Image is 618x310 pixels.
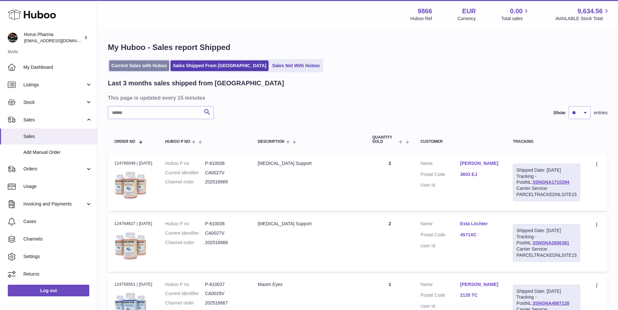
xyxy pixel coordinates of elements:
span: Cases [23,218,92,225]
dd: CA0027V [205,230,245,236]
div: Tracking - PostNL: [513,224,580,262]
img: 1669904862.jpg [114,168,147,201]
dd: CA0029V [205,291,245,297]
dd: P-610036 [205,221,245,227]
dt: Name [421,281,460,289]
div: Customer [421,140,500,144]
span: Sales [23,133,92,140]
span: 9,634.56 [577,7,603,16]
div: Carrier Service: PARCELTRACKEDNLSITE15 [516,185,577,198]
div: Carrier Service: PARCELTRACKEDNLSITE15 [516,246,577,258]
a: 3SNGNA2606381 [533,240,569,245]
div: Shipped Date: [DATE] [516,228,577,234]
dt: User Id [421,303,460,309]
span: AVAILABLE Stock Total [555,16,610,22]
dd: 202516669 [205,179,245,185]
dd: P-610037 [205,281,245,288]
a: 9,634.56 AVAILABLE Stock Total [555,7,610,22]
img: info@horus-pharma.nl [8,33,18,43]
div: Maxim Eyes [258,281,359,288]
span: Listings [23,82,85,88]
dt: Channel order [165,300,205,306]
span: entries [594,110,608,116]
dt: Huboo P no [165,281,205,288]
a: 4571XC [460,232,500,238]
span: Total sales [501,16,530,22]
td: 2 [366,214,414,271]
div: Horus Pharma [24,31,82,44]
a: [PERSON_NAME] [460,281,500,288]
span: Huboo P no [165,140,190,144]
dt: Postal Code [421,171,460,179]
span: Description [258,140,284,144]
h2: Last 3 months sales shipped from [GEOGRAPHIC_DATA] [108,79,284,88]
span: Add Manual Order [23,149,92,155]
a: Current Sales with Huboo [109,60,169,71]
dd: 202516667 [205,300,245,306]
div: Tracking - PostNL: [513,164,580,201]
dt: User Id [421,182,460,188]
a: Log out [8,285,89,296]
dt: User Id [421,243,460,249]
div: Currency [458,16,476,22]
span: My Dashboard [23,64,92,70]
strong: EUR [462,7,476,16]
span: Invoicing and Payments [23,201,85,207]
div: 124756551 | [DATE] [114,281,152,287]
a: 3SNGNA1710294 [533,180,569,185]
dt: Postal Code [421,232,460,240]
div: [MEDICAL_DATA] Support [258,221,359,227]
span: Order No [114,140,135,144]
span: Usage [23,183,92,190]
h1: My Huboo - Sales report Shipped [108,42,608,53]
span: Returns [23,271,92,277]
a: Sales Not With Huboo [270,60,322,71]
div: [MEDICAL_DATA] Support [258,160,359,167]
span: Sales [23,117,85,123]
span: Quantity Sold [372,135,397,144]
dt: Channel order [165,240,205,246]
dd: 202516668 [205,240,245,246]
div: 124764627 | [DATE] [114,221,152,227]
a: 3603 EJ [460,171,500,178]
div: Huboo Ref [410,16,432,22]
td: 2 [366,154,414,211]
label: Show [553,110,565,116]
dt: Huboo P no [165,160,205,167]
dt: Current identifier [165,170,205,176]
a: [PERSON_NAME] [460,160,500,167]
div: Shipped Date: [DATE] [516,167,577,173]
span: Orders [23,166,85,172]
img: 1669904862.jpg [114,229,147,261]
strong: 9866 [418,7,432,16]
div: 124766049 | [DATE] [114,160,152,166]
a: 0.00 Total sales [501,7,530,22]
dt: Current identifier [165,291,205,297]
span: [EMAIL_ADDRESS][DOMAIN_NAME] [24,38,95,43]
a: 2135 TC [460,292,500,298]
dt: Postal Code [421,292,460,300]
dt: Channel order [165,179,205,185]
span: Settings [23,254,92,260]
span: 0.00 [510,7,523,16]
a: Sales Shipped From [GEOGRAPHIC_DATA] [170,60,269,71]
dt: Name [421,221,460,229]
span: Channels [23,236,92,242]
dd: CA0027V [205,170,245,176]
dt: Current identifier [165,230,205,236]
dt: Huboo P no [165,221,205,227]
h3: This page is updated every 15 minutes [108,94,606,101]
dt: Name [421,160,460,168]
span: Stock [23,99,85,105]
a: Esta Löchter [460,221,500,227]
dd: P-610036 [205,160,245,167]
div: Tracking [513,140,580,144]
a: 3SNGNA4887128 [533,301,569,306]
div: Shipped Date: [DATE] [516,288,577,294]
